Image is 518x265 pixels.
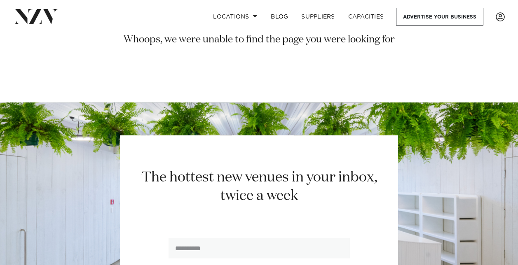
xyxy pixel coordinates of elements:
[13,9,58,24] img: nzv-logo.png
[131,168,387,205] h2: The hottest new venues in your inbox, twice a week
[264,8,295,26] a: BLOG
[396,8,483,26] a: Advertise your business
[342,8,391,26] a: Capacities
[7,33,511,46] h3: Whoops, we were unable to find the page you were looking for
[206,8,264,26] a: Locations
[295,8,341,26] a: SUPPLIERS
